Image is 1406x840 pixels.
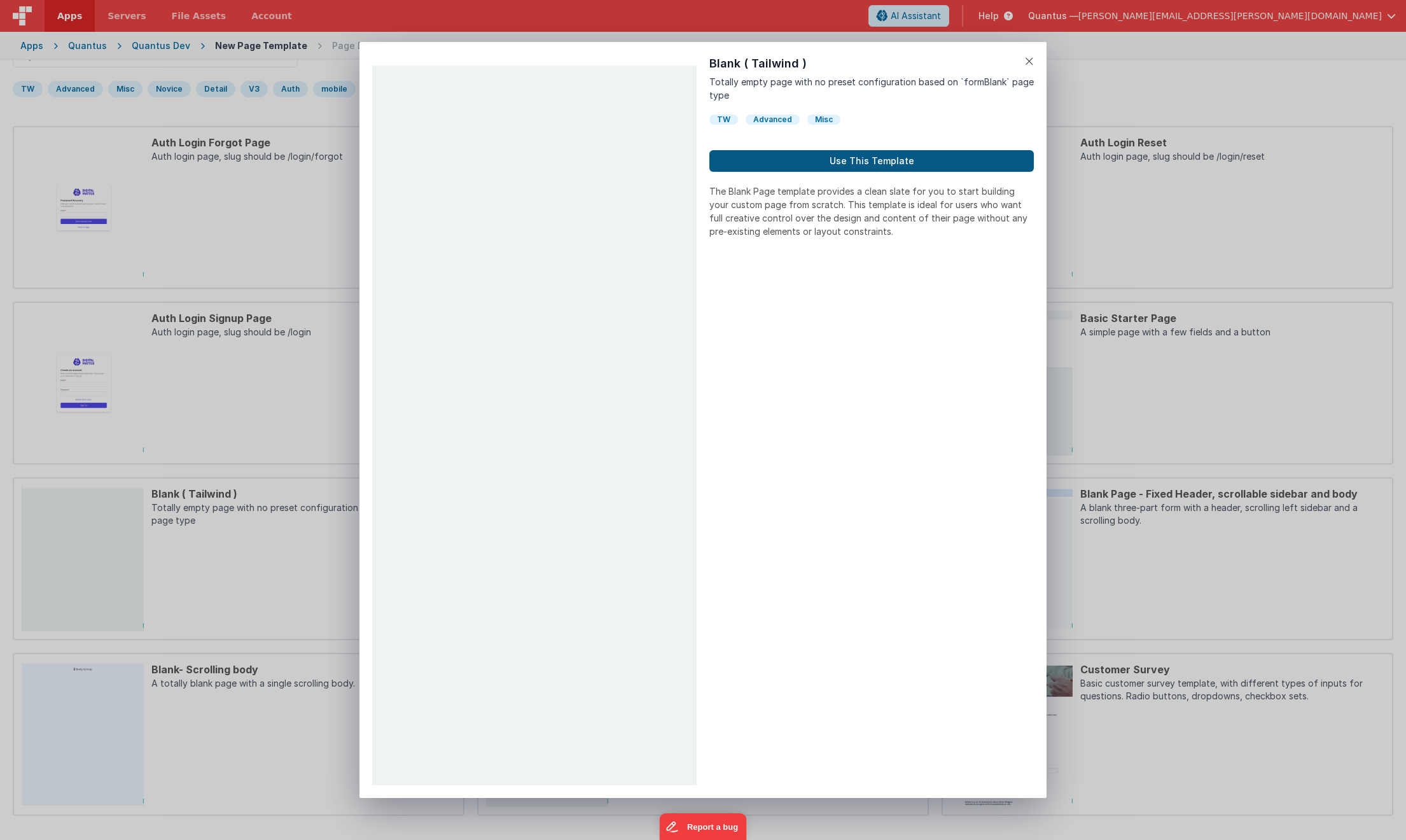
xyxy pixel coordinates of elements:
[709,115,738,125] div: TW
[709,75,1034,102] p: Totally empty page with no preset configuration based on `formBlank` page type
[709,185,1034,238] p: The Blank Page template provides a clean slate for you to start building your custom page from sc...
[807,115,840,125] div: Misc
[746,115,800,125] div: Advanced
[709,55,1034,73] h1: Blank ( Tailwind )
[709,150,1034,172] button: Use This Template
[660,813,747,840] iframe: Marker.io feedback button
